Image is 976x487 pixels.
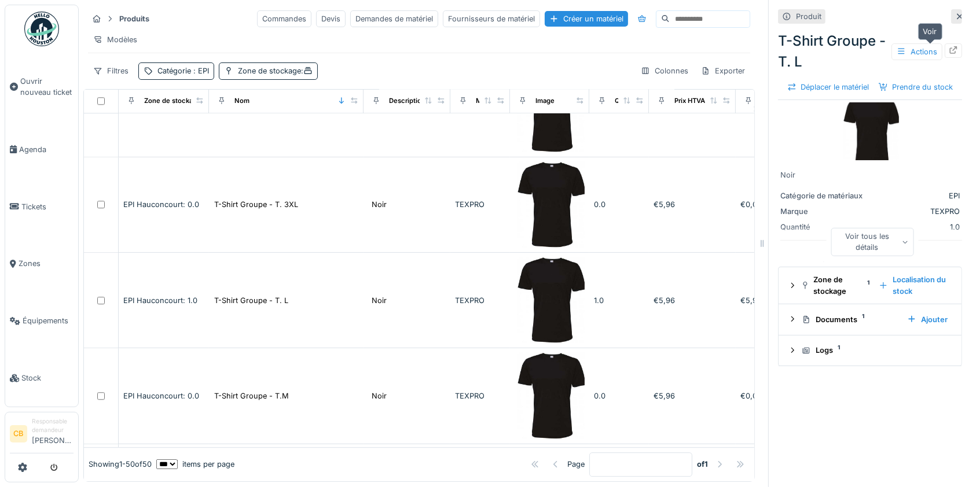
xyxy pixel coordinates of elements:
[594,295,644,306] div: 1.0
[214,199,298,210] div: T-Shirt Groupe - T. 3XL
[783,309,957,330] summary: Documents1Ajouter
[115,13,154,24] strong: Produits
[5,178,78,235] a: Tickets
[615,96,642,106] div: Quantité
[123,392,199,400] span: EPI Hauconcourt: 0.0
[156,459,234,470] div: items per page
[214,295,288,306] div: T-Shirt Groupe - T. L
[455,295,505,306] div: TEXPRO
[740,295,818,306] div: €5,96
[443,10,540,27] div: Fournisseurs de matériel
[831,228,914,256] div: Voir tous les détails
[796,11,821,22] div: Produit
[783,340,957,361] summary: Logs1
[21,372,74,383] span: Stock
[257,10,311,27] div: Commandes
[780,169,960,180] div: Noir
[455,390,505,401] div: TEXPRO
[802,274,869,296] div: Zone de stockage
[872,206,960,217] div: TEXPRO
[545,11,628,27] div: Créer un matériel
[515,353,585,438] img: T-Shirt Groupe - T.M
[696,62,750,79] div: Exporter
[5,121,78,178] a: Agenda
[636,62,694,79] div: Colonnes
[389,96,425,106] div: Description
[872,222,960,233] div: 1.0
[5,292,78,349] a: Équipements
[740,199,818,210] div: €0,00
[144,96,201,106] div: Zone de stockage
[802,314,898,325] div: Documents
[740,390,818,401] div: €0,00
[802,345,948,356] div: Logs
[515,162,585,248] img: T-Shirt Groupe - T. 3XL
[783,79,874,95] div: Déplacer le matériel
[674,96,705,106] div: Prix HTVA
[32,417,74,451] li: [PERSON_NAME]
[778,31,962,72] div: T-Shirt Groupe - T. L
[88,31,142,48] div: Modèles
[234,96,249,106] div: Nom
[10,417,74,453] a: CB Responsable demandeur[PERSON_NAME]
[780,222,867,233] div: Quantité
[5,349,78,407] a: Stock
[301,67,313,75] span: :
[21,201,74,212] span: Tickets
[874,79,958,95] div: Prendre du stock
[654,390,731,401] div: €5,96
[19,258,74,269] span: Zones
[872,190,960,201] div: EPI
[476,96,500,106] div: Marque
[5,53,78,121] a: Ouvrir nouveau ticket
[918,23,942,40] div: Voir
[24,12,59,46] img: Badge_color-CXgf-gQk.svg
[88,62,134,79] div: Filtres
[455,199,505,210] div: TEXPRO
[191,67,209,75] span: : EPI
[654,295,731,306] div: €5,96
[780,190,867,201] div: Catégorie de matériaux
[316,10,346,27] div: Devis
[372,295,387,306] div: Noir
[841,102,899,160] img: T-Shirt Groupe - T. L
[372,390,387,401] div: Noir
[123,200,199,209] span: EPI Hauconcourt: 0.0
[10,425,27,442] li: CB
[535,96,555,106] div: Image
[5,235,78,293] a: Zones
[515,257,585,343] img: T-Shirt Groupe - T. L
[123,296,197,305] span: EPI Hauconcourt: 1.0
[780,206,867,217] div: Marque
[214,390,289,401] div: T-Shirt Groupe - T.M
[20,76,74,98] span: Ouvrir nouveau ticket
[594,199,644,210] div: 0.0
[567,459,585,470] div: Page
[654,199,731,210] div: €5,96
[238,65,313,76] div: Zone de stockage
[23,315,74,326] span: Équipements
[19,144,74,155] span: Agenda
[32,417,74,435] div: Responsable demandeur
[372,199,387,210] div: Noir
[902,312,952,327] div: Ajouter
[874,272,952,298] div: Localisation du stock
[891,43,942,60] div: Actions
[157,65,209,76] div: Catégorie
[783,272,957,298] summary: Zone de stockage1Localisation du stock
[594,390,644,401] div: 0.0
[697,459,708,470] strong: of 1
[350,10,438,27] div: Demandes de matériel
[89,459,152,470] div: Showing 1 - 50 of 50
